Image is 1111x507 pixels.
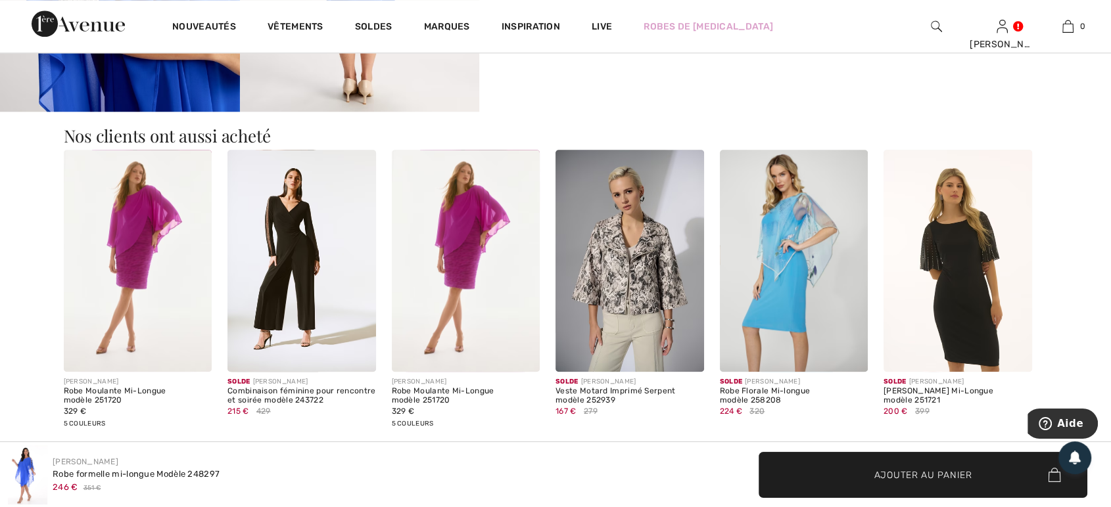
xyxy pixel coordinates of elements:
div: Robe Florale Mi-longue modèle 258208 [720,387,868,405]
a: Soldes [355,21,392,35]
a: Robes de [MEDICAL_DATA] [644,20,773,33]
span: 279 [584,405,598,417]
span: Ajouter au panier [874,468,972,481]
span: 0 [1080,20,1085,32]
span: 167 € [555,407,577,416]
a: Live [592,20,612,33]
div: Robe Moulante Mi-Longue modèle 251720 [64,387,212,405]
span: 351 € [83,483,101,493]
span: Solde [884,378,907,386]
img: Robe Moulante Mi-Longue modèle 251720 [64,150,212,372]
span: Inspiration [502,21,560,35]
span: 320 [749,405,765,417]
span: Solde [555,378,579,386]
img: Mon panier [1062,18,1074,34]
div: [PERSON_NAME] [884,377,1032,387]
span: 246 € [53,482,78,492]
img: Veste Motard Imprimé Serpent modèle 252939 [555,150,704,372]
div: Robe formelle mi-longue Modèle 248297 [53,468,220,481]
div: [PERSON_NAME] [555,377,704,387]
a: Marques [424,21,470,35]
img: Robe Fourreau Mi-Longue modèle 251721 [884,150,1032,372]
div: [PERSON_NAME] [227,377,376,387]
span: 215 € [227,407,249,416]
div: [PERSON_NAME] [720,377,868,387]
button: Ajouter au panier [759,452,1087,498]
img: Robe Florale Mi-longue modèle 258208 [720,150,868,372]
a: 0 [1035,18,1100,34]
span: 224 € [720,407,743,416]
div: Robe Moulante Mi-Longue modèle 251720 [392,387,540,405]
a: Nouveautés [172,21,236,35]
img: Mes infos [997,18,1008,34]
span: 329 € [64,407,87,416]
img: recherche [931,18,942,34]
a: Se connecter [997,20,1008,32]
span: 429 [256,405,271,417]
span: 399 [915,405,930,417]
img: Robe Formelle Mi-Longue mod&egrave;le 248297 [8,445,47,504]
span: 5 Couleurs [64,420,106,428]
img: Bag.svg [1048,468,1060,482]
span: Solde [720,378,743,386]
span: 5 Couleurs [392,420,434,428]
span: 200 € [884,407,908,416]
div: [PERSON_NAME] [970,37,1034,51]
img: Combinaison féminine pour rencontre et soirée modèle 243722 [227,150,376,372]
div: Combinaison féminine pour rencontre et soirée modèle 243722 [227,387,376,405]
iframe: Ouvre un widget dans lequel vous pouvez trouver plus d’informations [1028,408,1098,441]
div: Veste Motard Imprimé Serpent modèle 252939 [555,387,704,405]
a: Vêtements [268,21,323,35]
h3: Nos clients ont aussi acheté [64,127,1048,144]
img: 1ère Avenue [32,11,125,37]
a: [PERSON_NAME] [53,457,118,466]
div: [PERSON_NAME] [392,377,540,387]
div: [PERSON_NAME] [64,377,212,387]
span: Solde [227,378,250,386]
img: Robe Moulante Mi-Longue modèle 251720 [392,150,540,372]
div: [PERSON_NAME] Mi-Longue modèle 251721 [884,387,1032,405]
span: 329 € [392,407,415,416]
